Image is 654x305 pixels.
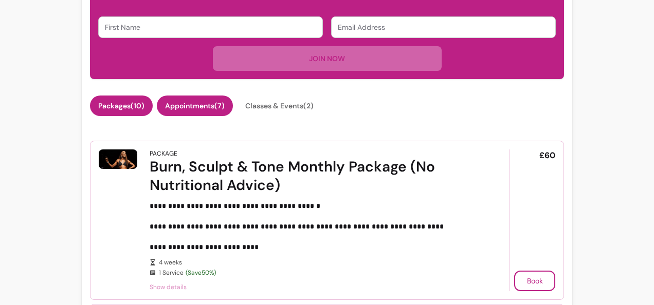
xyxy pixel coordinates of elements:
[510,149,555,291] div: £60
[150,158,481,195] div: Burn, Sculpt & Tone Monthly Package (No Nutritional Advice)
[105,22,316,32] input: First Name
[90,96,153,116] button: Packages(10)
[338,22,549,32] input: Email Address
[159,258,481,266] span: 4 weeks
[237,96,322,116] button: Classes & Events(2)
[186,269,216,277] span: (Save 50 %)
[99,149,137,169] img: Burn, Sculpt & Tone Monthly Package (No Nutritional Advice)
[514,271,555,291] button: Book
[150,149,177,158] div: Package
[150,283,481,291] span: Show details
[157,96,233,116] button: Appointments(7)
[159,269,481,277] span: 1 Service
